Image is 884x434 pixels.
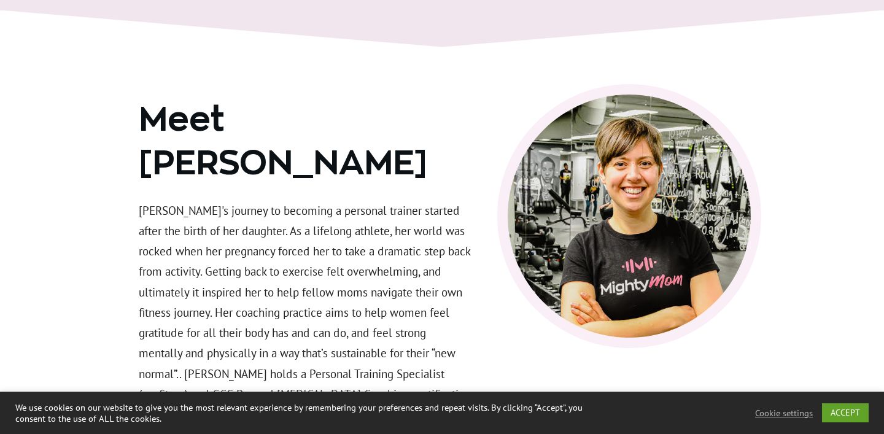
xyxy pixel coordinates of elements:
[139,100,427,181] span: Meet [PERSON_NAME]
[15,402,613,424] div: We use cookies on our website to give you the most relevant experience by remembering your prefer...
[822,403,869,422] a: ACCEPT
[508,95,751,338] img: Mighty_Mom_Jess D_Square
[755,408,813,419] a: Cookie settings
